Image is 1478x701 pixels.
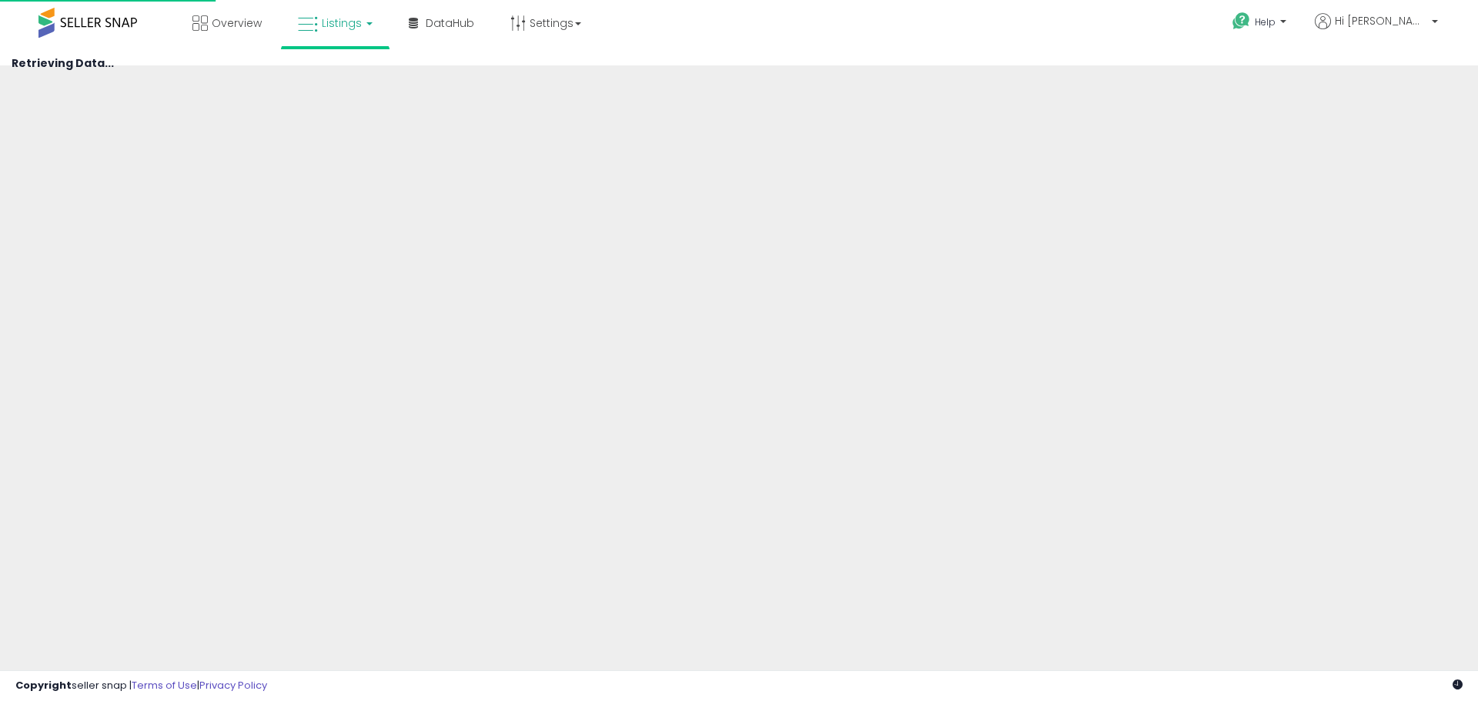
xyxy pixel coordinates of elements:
[1255,15,1276,28] span: Help
[322,15,362,31] span: Listings
[1335,13,1427,28] span: Hi [PERSON_NAME]
[212,15,262,31] span: Overview
[1315,13,1438,48] a: Hi [PERSON_NAME]
[12,58,1466,69] h4: Retrieving Data...
[1232,12,1251,31] i: Get Help
[426,15,474,31] span: DataHub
